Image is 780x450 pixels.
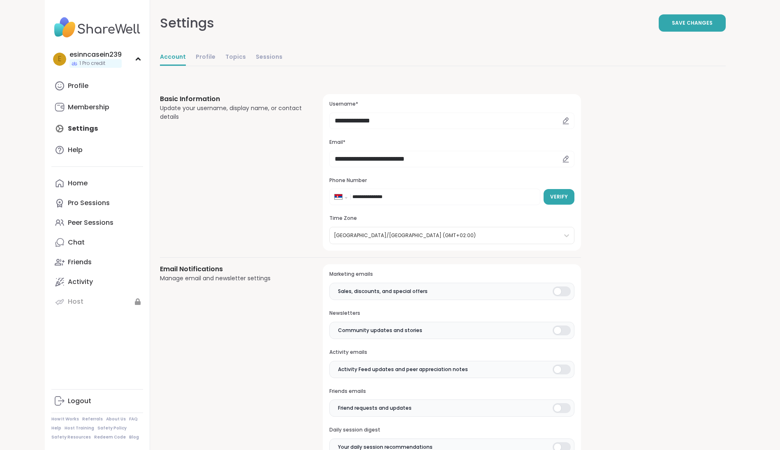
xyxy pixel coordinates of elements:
a: Help [51,425,61,431]
div: Manage email and newsletter settings [160,274,303,283]
a: How It Works [51,416,79,422]
div: Chat [68,238,85,247]
a: Host Training [65,425,94,431]
div: Pro Sessions [68,198,110,208]
a: Home [51,173,143,193]
a: FAQ [129,416,138,422]
h3: Basic Information [160,94,303,104]
a: Membership [51,97,143,117]
a: Pro Sessions [51,193,143,213]
div: Membership [68,103,109,112]
span: 1 Pro credit [79,60,105,67]
a: Safety Policy [97,425,127,431]
div: Update your username, display name, or contact details [160,104,303,121]
a: Profile [51,76,143,96]
h3: Email* [329,139,574,146]
a: Peer Sessions [51,213,143,233]
img: ShareWell Nav Logo [51,13,143,42]
a: Friends [51,252,143,272]
span: Activity Feed updates and peer appreciation notes [338,366,468,373]
button: Save Changes [659,14,726,32]
a: Profile [196,49,215,66]
a: Redeem Code [94,434,126,440]
a: Host [51,292,143,312]
h3: Marketing emails [329,271,574,278]
div: Host [68,297,83,306]
h3: Friends emails [329,388,574,395]
div: Peer Sessions [68,218,113,227]
div: Friends [68,258,92,267]
h3: Time Zone [329,215,574,222]
a: Blog [129,434,139,440]
h3: Daily session digest [329,427,574,434]
h3: Activity emails [329,349,574,356]
h3: Username* [329,101,574,108]
a: About Us [106,416,126,422]
a: Chat [51,233,143,252]
a: Topics [225,49,246,66]
div: Activity [68,277,93,286]
span: Verify [550,193,568,201]
div: esinncasein239 [69,50,122,59]
span: e [58,54,61,65]
a: Account [160,49,186,66]
a: Activity [51,272,143,292]
span: Community updates and stories [338,327,422,334]
div: Profile [68,81,88,90]
a: Sessions [256,49,282,66]
span: Save Changes [672,19,713,27]
a: Help [51,140,143,160]
button: Verify [544,189,574,205]
div: Home [68,179,88,188]
span: Friend requests and updates [338,404,412,412]
span: Sales, discounts, and special offers [338,288,428,295]
h3: Newsletters [329,310,574,317]
a: Referrals [82,416,103,422]
h3: Email Notifications [160,264,303,274]
div: Help [68,145,83,155]
a: Safety Resources [51,434,91,440]
div: Settings [160,13,214,33]
h3: Phone Number [329,177,574,184]
a: Logout [51,391,143,411]
div: Logout [68,397,91,406]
